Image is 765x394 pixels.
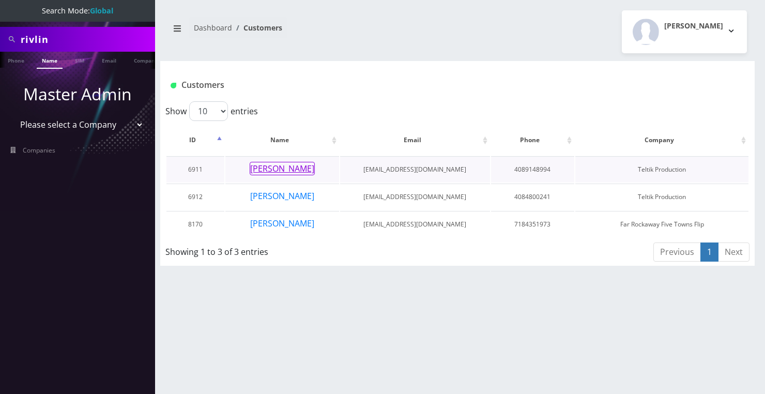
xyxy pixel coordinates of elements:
td: 6911 [166,156,224,183]
a: Name [37,52,63,69]
td: Teltik Production [575,184,748,210]
a: Previous [653,243,701,262]
span: Companies [23,146,55,155]
th: Company: activate to sort column ascending [575,125,748,155]
label: Show entries [165,101,258,121]
select: Showentries [189,101,228,121]
td: 7184351973 [491,211,575,237]
td: [EMAIL_ADDRESS][DOMAIN_NAME] [340,184,490,210]
td: Teltik Production [575,156,748,183]
th: ID: activate to sort column descending [166,125,224,155]
a: Next [718,243,749,262]
button: [PERSON_NAME] [250,189,315,203]
li: Customers [232,22,282,33]
nav: breadcrumb [168,17,450,47]
td: 8170 [166,211,224,237]
td: [EMAIL_ADDRESS][DOMAIN_NAME] [340,211,490,237]
h1: Customers [171,80,646,90]
button: [PERSON_NAME] [250,217,315,230]
a: SIM [70,52,89,68]
input: Search All Companies [21,29,152,49]
td: [EMAIL_ADDRESS][DOMAIN_NAME] [340,156,490,183]
td: 4084800241 [491,184,575,210]
strong: Global [90,6,113,16]
span: Search Mode: [42,6,113,16]
a: 1 [700,243,718,262]
h2: [PERSON_NAME] [664,22,723,31]
th: Email: activate to sort column ascending [340,125,490,155]
th: Phone: activate to sort column ascending [491,125,575,155]
button: [PERSON_NAME] [622,10,747,53]
td: 4089148994 [491,156,575,183]
button: [PERSON_NAME] [250,162,315,175]
th: Name: activate to sort column ascending [225,125,339,155]
a: Dashboard [194,23,232,33]
td: 6912 [166,184,224,210]
a: Phone [3,52,29,68]
a: Company [129,52,163,68]
td: Far Rockaway Five Towns Flip [575,211,748,237]
a: Email [97,52,121,68]
div: Showing 1 to 3 of 3 entries [165,241,401,258]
